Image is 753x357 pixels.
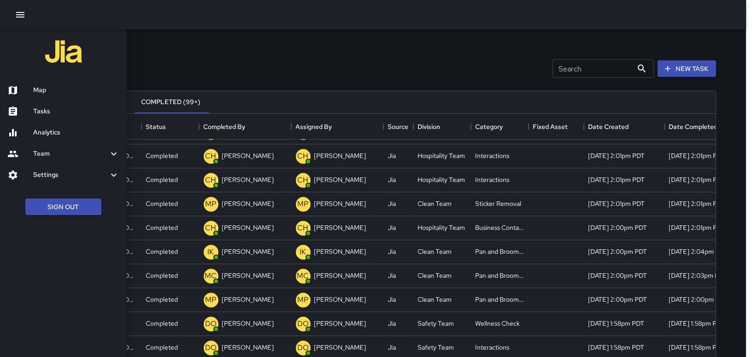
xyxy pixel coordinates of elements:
[33,149,108,159] h6: Team
[33,170,108,180] h6: Settings
[33,85,119,95] h6: Map
[25,199,101,216] button: Sign Out
[33,106,119,117] h6: Tasks
[33,128,119,138] h6: Analytics
[45,33,82,70] img: jia-logo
